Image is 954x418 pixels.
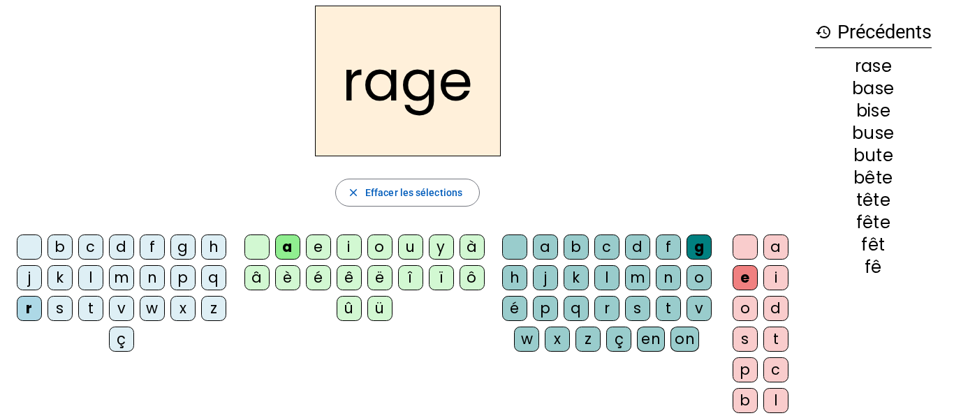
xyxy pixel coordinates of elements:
[365,184,462,201] span: Effacer les sélections
[514,327,539,352] div: w
[367,296,392,321] div: ü
[398,265,423,290] div: î
[109,265,134,290] div: m
[335,179,480,207] button: Effacer les sélections
[815,214,932,231] div: fête
[656,265,681,290] div: n
[815,24,832,40] mat-icon: history
[815,192,932,209] div: tête
[670,327,699,352] div: on
[78,234,103,260] div: c
[201,234,226,260] div: h
[17,296,42,321] div: r
[367,265,392,290] div: ë
[575,327,601,352] div: z
[625,265,650,290] div: m
[815,147,932,164] div: bute
[606,327,631,352] div: ç
[140,296,165,321] div: w
[733,388,758,413] div: b
[460,234,485,260] div: à
[733,357,758,382] div: p
[564,265,589,290] div: k
[763,357,788,382] div: c
[594,234,619,260] div: c
[429,265,454,290] div: ï
[815,259,932,276] div: fê
[337,234,362,260] div: i
[47,234,73,260] div: b
[533,234,558,260] div: a
[275,234,300,260] div: a
[347,186,360,199] mat-icon: close
[140,234,165,260] div: f
[763,296,788,321] div: d
[656,296,681,321] div: t
[78,296,103,321] div: t
[687,265,712,290] div: o
[763,388,788,413] div: l
[47,296,73,321] div: s
[656,234,681,260] div: f
[564,234,589,260] div: b
[315,6,501,156] h2: rage
[398,234,423,260] div: u
[367,234,392,260] div: o
[275,265,300,290] div: è
[201,265,226,290] div: q
[170,296,196,321] div: x
[625,296,650,321] div: s
[502,296,527,321] div: é
[47,265,73,290] div: k
[733,327,758,352] div: s
[637,327,665,352] div: en
[763,234,788,260] div: a
[502,265,527,290] div: h
[306,234,331,260] div: e
[763,265,788,290] div: i
[170,234,196,260] div: g
[109,234,134,260] div: d
[109,327,134,352] div: ç
[564,296,589,321] div: q
[815,80,932,97] div: base
[109,296,134,321] div: v
[687,296,712,321] div: v
[763,327,788,352] div: t
[533,296,558,321] div: p
[733,265,758,290] div: e
[733,296,758,321] div: o
[429,234,454,260] div: y
[78,265,103,290] div: l
[815,237,932,253] div: fêt
[140,265,165,290] div: n
[306,265,331,290] div: é
[201,296,226,321] div: z
[337,296,362,321] div: û
[594,265,619,290] div: l
[170,265,196,290] div: p
[815,17,932,48] h3: Précédents
[594,296,619,321] div: r
[815,170,932,186] div: bête
[17,265,42,290] div: j
[625,234,650,260] div: d
[545,327,570,352] div: x
[815,103,932,119] div: bise
[460,265,485,290] div: ô
[687,234,712,260] div: g
[815,125,932,142] div: buse
[815,58,932,75] div: rase
[533,265,558,290] div: j
[337,265,362,290] div: ê
[244,265,270,290] div: â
